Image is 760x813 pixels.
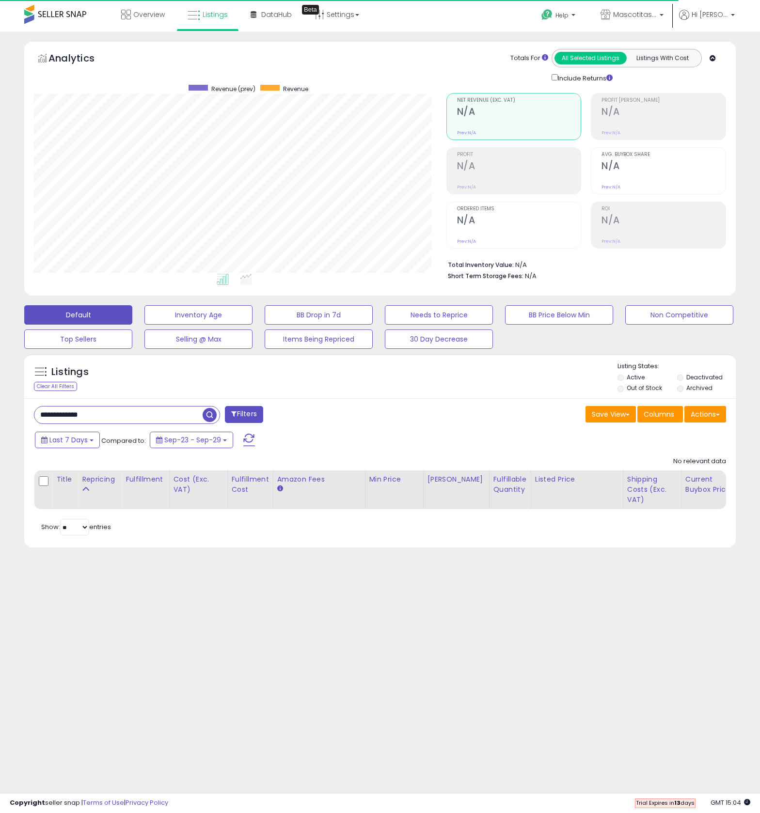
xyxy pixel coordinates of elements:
[35,432,100,448] button: Last 7 Days
[211,85,255,93] span: Revenue (prev)
[555,11,569,19] span: Help
[627,384,662,392] label: Out of Stock
[261,10,292,19] span: DataHub
[686,373,723,381] label: Deactivated
[602,206,726,212] span: ROI
[82,474,117,485] div: Repricing
[535,474,619,485] div: Listed Price
[283,85,308,93] span: Revenue
[627,373,645,381] label: Active
[602,215,726,228] h2: N/A
[510,54,548,63] div: Totals For
[457,238,476,244] small: Prev: N/A
[525,271,537,281] span: N/A
[144,305,253,325] button: Inventory Age
[457,184,476,190] small: Prev: N/A
[602,106,726,119] h2: N/A
[613,10,657,19] span: Mascotitas a casa
[505,305,613,325] button: BB Price Below Min
[534,1,585,31] a: Help
[457,160,581,173] h2: N/A
[225,406,263,423] button: Filters
[203,10,228,19] span: Listings
[493,474,527,495] div: Fulfillable Quantity
[265,305,373,325] button: BB Drop in 7d
[541,9,553,21] i: Get Help
[685,474,735,495] div: Current Buybox Price
[602,184,620,190] small: Prev: N/A
[51,365,89,379] h5: Listings
[544,72,624,83] div: Include Returns
[232,474,269,495] div: Fulfillment Cost
[684,406,726,422] button: Actions
[427,474,485,485] div: [PERSON_NAME]
[637,406,683,422] button: Columns
[48,51,113,67] h5: Analytics
[101,436,146,445] span: Compared to:
[448,272,523,280] b: Short Term Storage Fees:
[686,384,712,392] label: Archived
[144,329,253,349] button: Selling @ Max
[265,329,373,349] button: Items Being Repriced
[457,206,581,212] span: Ordered Items
[302,5,319,15] div: Tooltip anchor
[385,305,493,325] button: Needs to Reprice
[174,474,223,495] div: Cost (Exc. VAT)
[24,305,132,325] button: Default
[277,485,283,493] small: Amazon Fees.
[679,10,735,31] a: Hi [PERSON_NAME]
[385,329,493,349] button: 30 Day Decrease
[602,238,620,244] small: Prev: N/A
[126,474,165,485] div: Fulfillment
[277,474,361,485] div: Amazon Fees
[625,305,733,325] button: Non Competitive
[457,130,476,136] small: Prev: N/A
[448,261,514,269] b: Total Inventory Value:
[602,130,620,136] small: Prev: N/A
[586,406,636,422] button: Save View
[41,522,111,532] span: Show: entries
[448,258,719,270] li: N/A
[602,98,726,103] span: Profit [PERSON_NAME]
[24,329,132,349] button: Top Sellers
[164,435,221,445] span: Sep-23 - Sep-29
[150,432,233,448] button: Sep-23 - Sep-29
[627,474,677,505] div: Shipping Costs (Exc. VAT)
[457,215,581,228] h2: N/A
[49,435,88,445] span: Last 7 Days
[673,457,726,466] div: No relevant data
[692,10,728,19] span: Hi [PERSON_NAME]
[56,474,74,485] div: Title
[457,106,581,119] h2: N/A
[457,98,581,103] span: Net Revenue (Exc. VAT)
[554,52,627,64] button: All Selected Listings
[602,160,726,173] h2: N/A
[617,362,736,371] p: Listing States:
[369,474,419,485] div: Min Price
[602,152,726,157] span: Avg. Buybox Share
[457,152,581,157] span: Profit
[133,10,165,19] span: Overview
[644,409,674,419] span: Columns
[34,382,77,391] div: Clear All Filters
[626,52,698,64] button: Listings With Cost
